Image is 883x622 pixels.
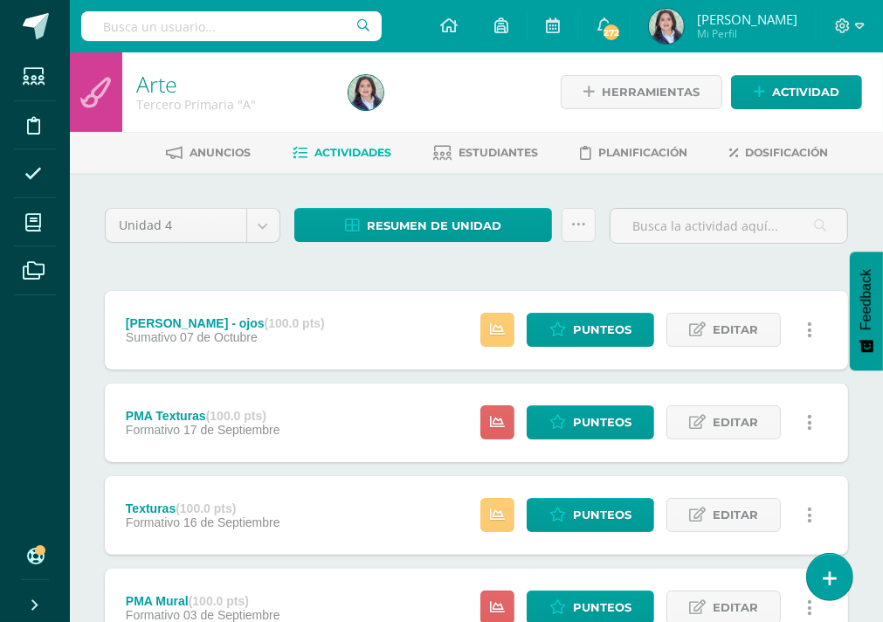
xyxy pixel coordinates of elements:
[746,146,829,159] span: Dosificación
[772,76,839,108] span: Actividad
[315,146,392,159] span: Actividades
[713,314,758,346] span: Editar
[527,405,654,439] a: Punteos
[367,210,501,242] span: Resumen de unidad
[126,409,280,423] div: PMA Texturas
[176,501,236,515] strong: (100.0 pts)
[697,10,797,28] span: [PERSON_NAME]
[126,423,180,437] span: Formativo
[81,11,382,41] input: Busca un usuario...
[859,269,874,330] span: Feedback
[126,594,280,608] div: PMA Mural
[850,252,883,370] button: Feedback - Mostrar encuesta
[730,139,829,167] a: Dosificación
[126,608,180,622] span: Formativo
[136,69,177,99] a: Arte
[126,316,325,330] div: [PERSON_NAME] - ojos
[167,139,252,167] a: Anuncios
[119,209,233,242] span: Unidad 4
[459,146,539,159] span: Estudiantes
[527,313,654,347] a: Punteos
[183,423,280,437] span: 17 de Septiembre
[293,139,392,167] a: Actividades
[713,499,758,531] span: Editar
[136,96,328,113] div: Tercero Primaria 'A'
[573,406,631,439] span: Punteos
[713,406,758,439] span: Editar
[602,23,621,42] span: 272
[599,146,688,159] span: Planificación
[206,409,266,423] strong: (100.0 pts)
[189,594,249,608] strong: (100.0 pts)
[180,330,258,344] span: 07 de Octubre
[697,26,797,41] span: Mi Perfil
[602,76,700,108] span: Herramientas
[434,139,539,167] a: Estudiantes
[265,316,325,330] strong: (100.0 pts)
[731,75,862,109] a: Actividad
[126,515,180,529] span: Formativo
[136,72,328,96] h1: Arte
[183,608,280,622] span: 03 de Septiembre
[649,9,684,44] img: 76910bec831e7b1d48aa6c002559430a.png
[611,209,847,243] input: Busca la actividad aquí...
[126,330,176,344] span: Sumativo
[183,515,280,529] span: 16 de Septiembre
[126,501,280,515] div: Texturas
[527,498,654,532] a: Punteos
[561,75,722,109] a: Herramientas
[581,139,688,167] a: Planificación
[573,499,631,531] span: Punteos
[294,208,552,242] a: Resumen de unidad
[573,314,631,346] span: Punteos
[348,75,383,110] img: 76910bec831e7b1d48aa6c002559430a.png
[190,146,252,159] span: Anuncios
[106,209,279,242] a: Unidad 4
